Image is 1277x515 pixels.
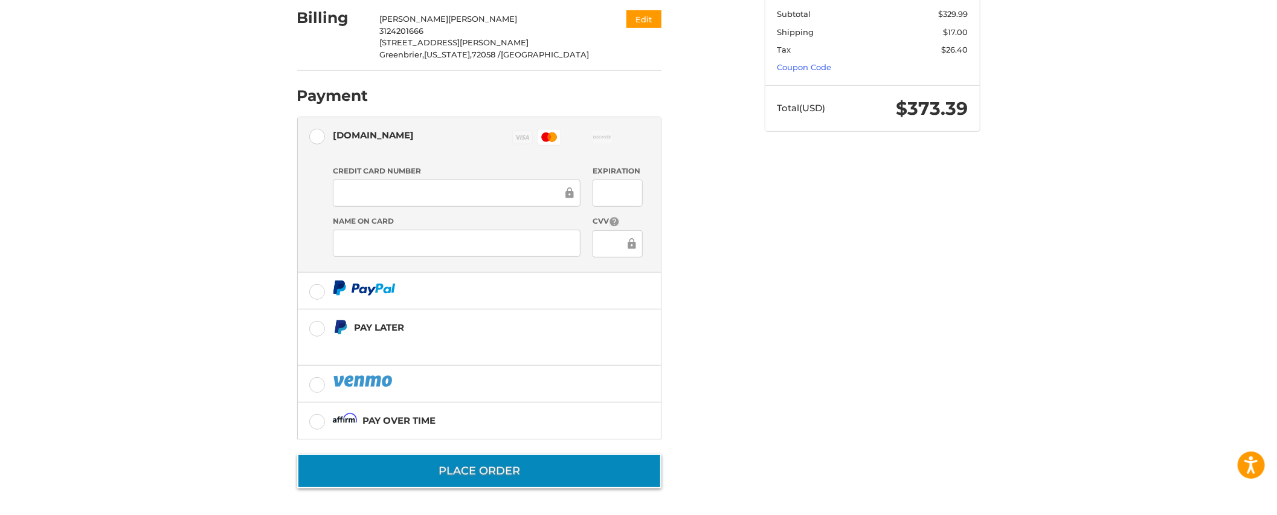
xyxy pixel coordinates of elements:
[448,14,517,24] span: [PERSON_NAME]
[777,45,791,54] span: Tax
[333,413,357,428] img: Affirm icon
[593,216,643,227] label: CVV
[777,9,811,19] span: Subtotal
[333,280,396,296] img: PayPal icon
[941,45,968,54] span: $26.40
[297,454,661,488] button: Place Order
[379,14,448,24] span: [PERSON_NAME]
[297,86,368,105] h2: Payment
[777,27,814,37] span: Shipping
[424,50,472,59] span: [US_STATE],
[896,97,968,120] span: $373.39
[472,50,501,59] span: 72058 /
[626,10,661,28] button: Edit
[297,8,368,27] h2: Billing
[943,27,968,37] span: $17.00
[379,26,423,36] span: 3124201666
[501,50,589,59] span: [GEOGRAPHIC_DATA]
[333,166,581,177] label: Credit Card Number
[777,62,831,72] a: Coupon Code
[333,216,581,227] label: Name on Card
[593,166,643,177] label: Expiration
[363,410,436,430] div: Pay over time
[333,374,394,389] img: PayPal icon
[333,320,348,335] img: Pay Later icon
[333,340,585,351] iframe: PayPal Message 1
[379,50,424,59] span: Greenbrier,
[379,37,529,47] span: [STREET_ADDRESS][PERSON_NAME]
[777,102,825,114] span: Total (USD)
[938,9,968,19] span: $329.99
[333,125,414,145] div: [DOMAIN_NAME]
[1177,482,1277,515] iframe: Google Customer Reviews
[354,317,585,337] div: Pay Later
